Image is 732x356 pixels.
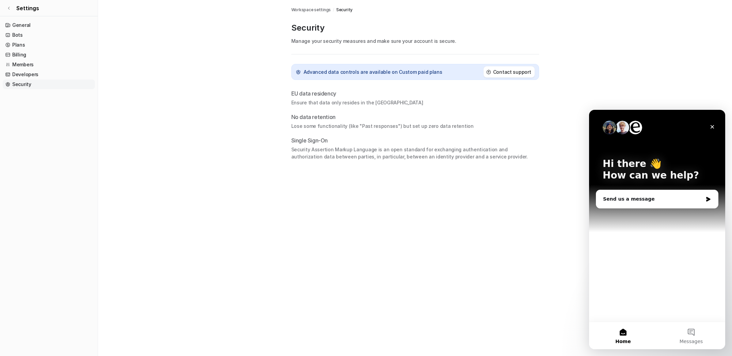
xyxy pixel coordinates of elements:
[3,40,95,50] a: Plans
[291,122,539,130] p: Lose some functionality (like "Past responses") but set up zero data retention
[3,20,95,30] a: General
[291,146,539,160] p: Security Assertion Markup Language is an open standard for exchanging authentication and authoriz...
[3,60,95,69] a: Members
[291,22,539,33] p: Security
[16,4,39,12] span: Settings
[3,80,95,89] a: Security
[3,30,95,40] a: Bots
[3,70,95,79] a: Developers
[3,50,95,60] a: Billing
[333,7,334,13] span: /
[291,7,331,13] a: Workspace settings
[304,68,442,75] p: Advanced data controls are available on Custom paid plans
[291,136,539,145] p: Single Sign-On
[291,37,539,45] p: Manage your security measures and make sure your account is secure.
[336,7,353,13] a: Security
[291,99,539,106] p: Ensure that data only resides in the [GEOGRAPHIC_DATA]
[589,110,725,349] iframe: Intercom live chat
[484,66,535,78] button: Contact support
[493,68,531,75] h2: Contact support
[291,89,336,98] p: EU data residency
[291,113,539,121] p: No data retention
